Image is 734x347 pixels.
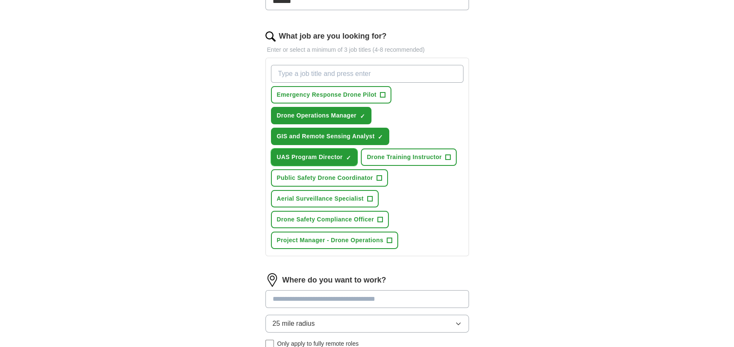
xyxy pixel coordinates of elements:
input: Type a job title and press enter [271,65,463,83]
span: Public Safety Drone Coordinator [277,173,373,182]
button: 25 mile radius [265,315,469,333]
button: Emergency Response Drone Pilot [271,86,391,104]
span: Aerial Surveillance Specialist [277,194,364,203]
label: Where do you want to work? [282,274,386,286]
span: Drone Operations Manager [277,111,357,120]
img: location.png [265,273,279,287]
button: Project Manager - Drone Operations [271,232,399,249]
p: Enter or select a minimum of 3 job titles (4-8 recommended) [265,45,469,54]
button: GIS and Remote Sensing Analyst✓ [271,128,390,145]
button: Drone Training Instructor [361,148,457,166]
span: GIS and Remote Sensing Analyst [277,132,375,141]
span: Drone Safety Compliance Officer [277,215,374,224]
span: 25 mile radius [273,319,315,329]
button: Aerial Surveillance Specialist [271,190,379,207]
label: What job are you looking for? [279,31,387,42]
span: ✓ [346,154,351,161]
span: ✓ [378,134,383,140]
button: Public Safety Drone Coordinator [271,169,388,187]
img: search.png [265,31,276,42]
button: Drone Operations Manager✓ [271,107,371,124]
span: Drone Training Instructor [367,153,442,162]
button: UAS Program Director✓ [271,148,358,166]
span: Emergency Response Drone Pilot [277,90,377,99]
span: Project Manager - Drone Operations [277,236,384,245]
span: ✓ [360,113,365,120]
span: UAS Program Director [277,153,343,162]
button: Drone Safety Compliance Officer [271,211,389,228]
